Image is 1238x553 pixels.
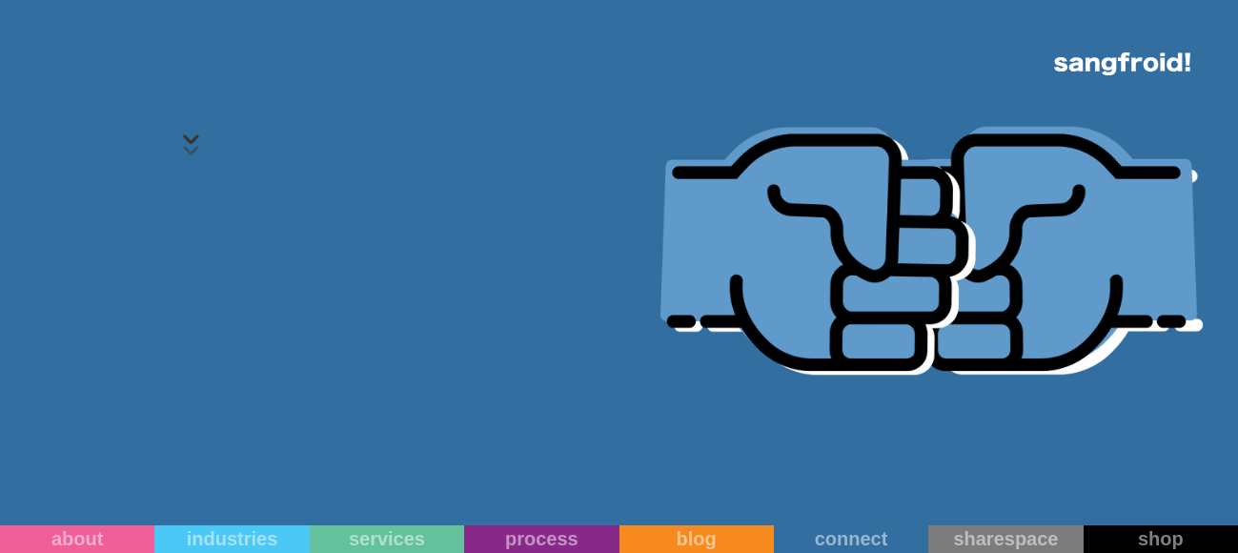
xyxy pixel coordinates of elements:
[1054,52,1190,75] img: logo
[1084,527,1238,550] div: shop
[619,525,774,553] a: blog
[774,525,928,553] a: connect
[928,527,1083,550] div: sharespace
[619,527,774,550] div: blog
[774,527,928,550] div: connect
[310,525,464,553] a: services
[464,527,619,550] div: process
[1084,525,1238,553] a: shop
[464,525,619,553] a: process
[928,525,1083,553] a: sharespace
[154,525,309,553] a: industries
[310,527,464,550] div: services
[154,527,309,550] div: industries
